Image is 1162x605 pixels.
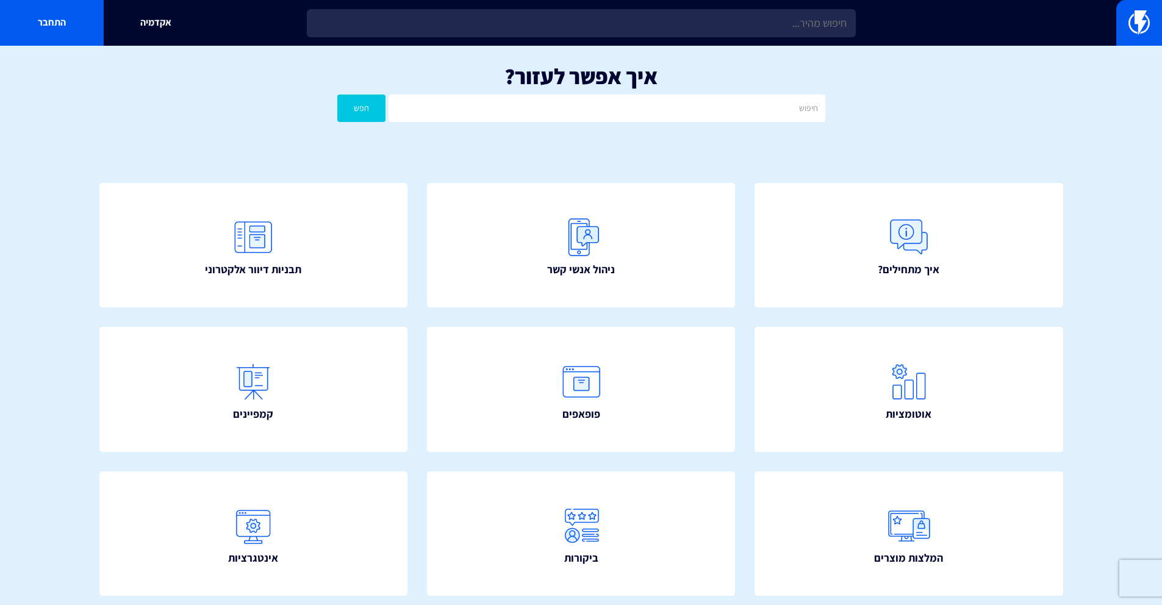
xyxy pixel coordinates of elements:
span: קמפיינים [233,406,273,422]
a: תבניות דיוור אלקטרוני [99,183,408,308]
span: אוטומציות [886,406,931,422]
a: ביקורות [427,471,736,596]
a: אוטומציות [755,327,1063,452]
span: פופאפים [562,406,600,422]
a: המלצות מוצרים [755,471,1063,596]
input: חיפוש מהיר... [307,9,856,37]
span: אינטגרציות [228,550,278,566]
a: אינטגרציות [99,471,408,596]
button: חפש [337,95,386,122]
h1: איך אפשר לעזור? [18,64,1144,88]
a: איך מתחילים? [755,183,1063,308]
span: תבניות דיוור אלקטרוני [205,262,301,277]
input: חיפוש [389,95,825,122]
span: ביקורות [564,550,598,566]
a: קמפיינים [99,327,408,452]
span: המלצות מוצרים [874,550,943,566]
a: פופאפים [427,327,736,452]
span: איך מתחילים? [878,262,939,277]
a: ניהול אנשי קשר [427,183,736,308]
span: ניהול אנשי קשר [547,262,615,277]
